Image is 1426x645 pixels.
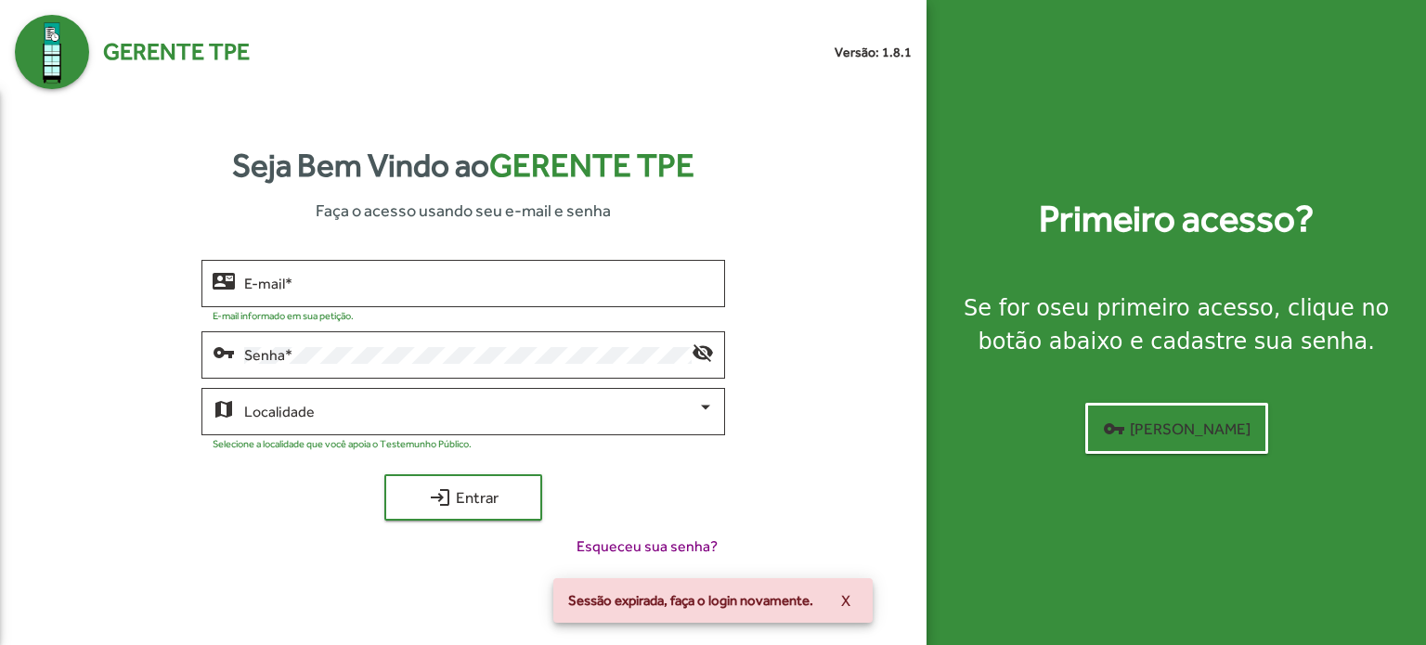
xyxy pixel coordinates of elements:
[213,341,235,363] mat-icon: vpn_key
[1085,403,1268,454] button: [PERSON_NAME]
[841,584,850,617] span: X
[213,269,235,291] mat-icon: contact_mail
[1050,295,1274,321] strong: seu primeiro acesso
[692,341,714,363] mat-icon: visibility_off
[401,481,525,514] span: Entrar
[826,584,865,617] button: X
[316,198,611,223] span: Faça o acesso usando seu e-mail e senha
[1039,191,1314,247] strong: Primeiro acesso?
[835,43,912,62] small: Versão: 1.8.1
[568,591,813,610] span: Sessão expirada, faça o login novamente.
[949,291,1404,358] div: Se for o , clique no botão abaixo e cadastre sua senha.
[1103,412,1251,445] span: [PERSON_NAME]
[15,15,89,89] img: Logo Gerente
[213,310,354,321] mat-hint: E-mail informado em sua petição.
[489,147,694,184] span: Gerente TPE
[384,474,542,521] button: Entrar
[232,141,694,190] strong: Seja Bem Vindo ao
[1103,418,1125,440] mat-icon: vpn_key
[577,535,718,558] span: Esqueceu sua senha?
[213,438,472,449] mat-hint: Selecione a localidade que você apoia o Testemunho Público.
[429,486,451,509] mat-icon: login
[103,34,250,70] span: Gerente TPE
[213,397,235,419] mat-icon: map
